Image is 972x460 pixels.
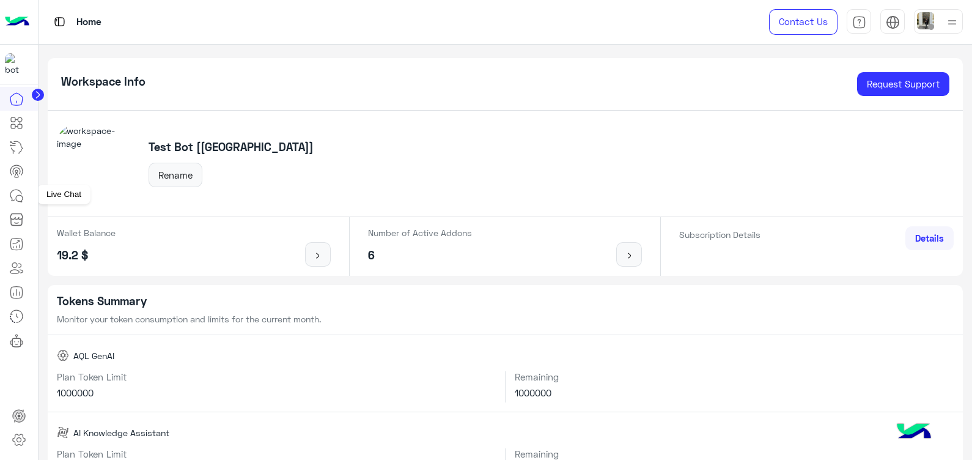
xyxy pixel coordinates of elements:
div: Live Chat [37,185,90,204]
img: tab [852,15,866,29]
img: 197426356791770 [5,53,27,75]
p: Monitor your token consumption and limits for the current month. [57,313,954,325]
img: Logo [5,9,29,35]
img: tab [886,15,900,29]
h6: Remaining [515,371,954,382]
p: Home [76,14,101,31]
img: icon [311,251,326,261]
img: AQL GenAI [57,349,69,362]
h5: Tokens Summary [57,294,954,308]
h5: Test Bot [[GEOGRAPHIC_DATA]] [149,140,314,154]
img: userImage [917,12,934,29]
button: Rename [149,163,202,187]
p: Subscription Details [679,228,760,241]
img: workspace-image [57,124,135,202]
h6: 1000000 [57,387,496,398]
span: AQL GenAI [73,349,114,362]
p: Wallet Balance [57,226,116,239]
h5: 6 [368,248,472,262]
h6: 1000000 [515,387,954,398]
span: Details [915,232,944,243]
h6: Plan Token Limit [57,371,496,382]
h6: Remaining [515,448,954,459]
img: icon [622,251,637,261]
h6: Plan Token Limit [57,448,496,459]
h5: Workspace Info [61,75,145,89]
a: Details [905,226,954,251]
a: tab [847,9,871,35]
span: AI Knowledge Assistant [73,426,169,439]
h5: 19.2 $ [57,248,116,262]
img: AI Knowledge Assistant [57,426,69,439]
img: hulul-logo.png [893,411,935,454]
p: Number of Active Addons [368,226,472,239]
img: tab [52,14,67,29]
a: Contact Us [769,9,838,35]
a: Request Support [857,72,949,97]
img: profile [944,15,960,30]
